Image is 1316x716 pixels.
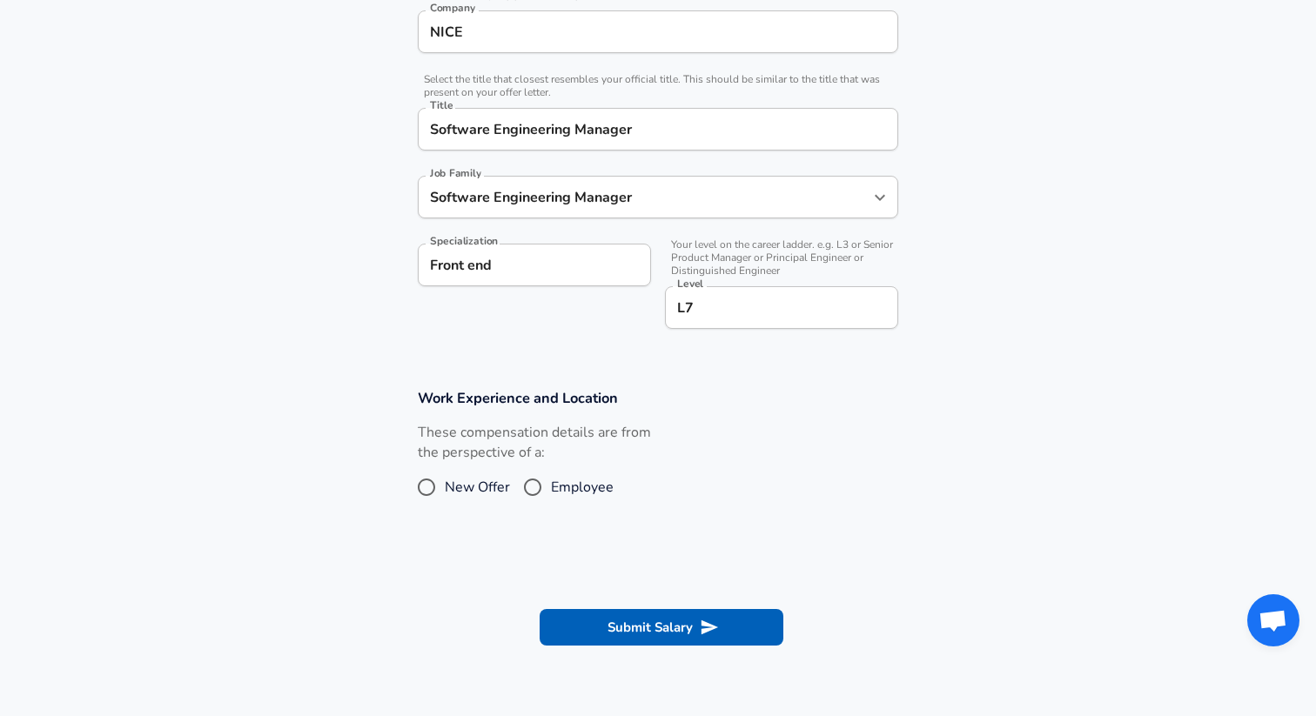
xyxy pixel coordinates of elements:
[677,278,703,289] label: Level
[665,238,898,278] span: Your level on the career ladder. e.g. L3 or Senior Product Manager or Principal Engineer or Disti...
[418,244,651,286] input: Specialization
[430,100,453,110] label: Title
[426,116,890,143] input: Software Engineer
[540,609,783,646] button: Submit Salary
[868,185,892,210] button: Open
[673,294,890,321] input: L3
[430,236,498,246] label: Specialization
[551,477,614,498] span: Employee
[418,423,651,463] label: These compensation details are from the perspective of a:
[1247,594,1299,646] div: Open chat
[445,477,510,498] span: New Offer
[418,388,898,408] h3: Work Experience and Location
[430,168,481,178] label: Job Family
[426,184,864,211] input: Software Engineer
[430,3,475,13] label: Company
[426,18,890,45] input: Google
[418,73,898,99] span: Select the title that closest resembles your official title. This should be similar to the title ...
